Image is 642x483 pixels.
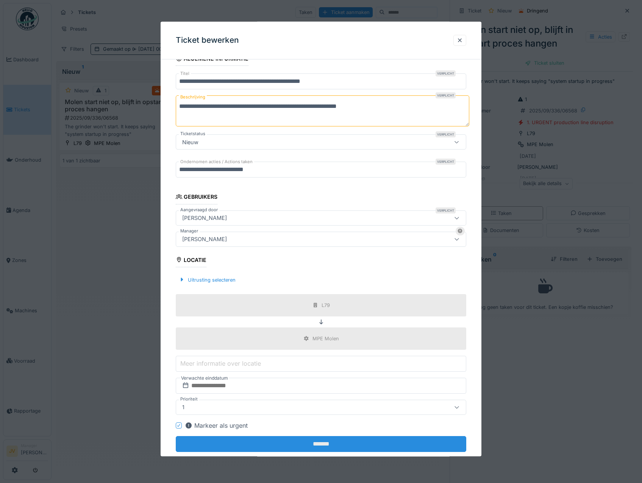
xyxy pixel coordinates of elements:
[179,235,230,243] div: [PERSON_NAME]
[176,275,239,285] div: Uitrusting selecteren
[179,403,187,411] div: 1
[179,207,219,213] label: Aangevraagd door
[179,131,207,137] label: Ticketstatus
[179,159,254,165] label: Ondernomen acties / Actions taken
[179,138,202,146] div: Nieuw
[176,36,239,45] h3: Ticket bewerken
[179,359,262,368] label: Meer informatie over locatie
[179,396,199,402] label: Prioriteit
[176,192,218,204] div: Gebruikers
[179,214,230,222] div: [PERSON_NAME]
[179,93,207,102] label: Beschrijving
[176,254,207,267] div: Locatie
[185,421,248,430] div: Markeer als urgent
[179,228,200,234] label: Manager
[176,53,249,66] div: Algemene informatie
[436,159,456,165] div: Verplicht
[180,374,229,382] label: Verwachte einddatum
[322,302,330,309] div: L79
[436,132,456,138] div: Verplicht
[436,93,456,99] div: Verplicht
[436,207,456,213] div: Verplicht
[436,71,456,77] div: Verplicht
[179,71,191,77] label: Titel
[312,335,339,342] div: MPE Molen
